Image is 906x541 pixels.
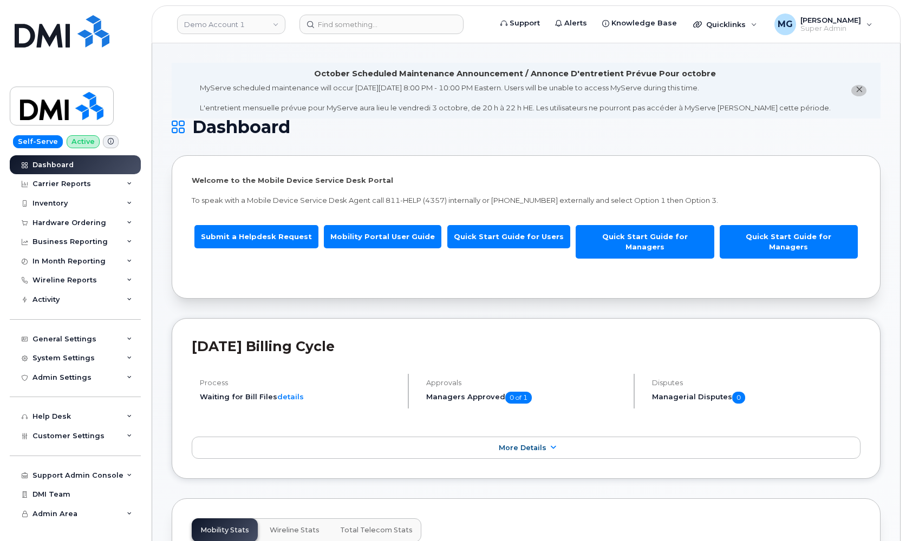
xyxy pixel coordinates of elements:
h4: Disputes [652,379,861,387]
span: Dashboard [192,119,290,135]
a: details [277,392,304,401]
span: More Details [499,444,546,452]
h2: [DATE] Billing Cycle [192,338,861,354]
h4: Approvals [426,379,625,387]
span: Wireline Stats [270,526,320,535]
li: Waiting for Bill Files [200,392,399,402]
h4: Process [200,379,399,387]
p: To speak with a Mobile Device Service Desk Agent call 811-HELP (4357) internally or [PHONE_NUMBER... [192,195,861,206]
button: close notification [851,85,866,96]
a: Quick Start Guide for Managers [720,225,858,258]
a: Quick Start Guide for Managers [576,225,714,258]
span: Total Telecom Stats [340,526,413,535]
h5: Managers Approved [426,392,625,404]
a: Mobility Portal User Guide [324,225,441,248]
p: Welcome to the Mobile Device Service Desk Portal [192,175,861,186]
span: 0 [732,392,745,404]
div: MyServe scheduled maintenance will occur [DATE][DATE] 8:00 PM - 10:00 PM Eastern. Users will be u... [200,83,831,113]
div: October Scheduled Maintenance Announcement / Annonce D'entretient Prévue Pour octobre [314,68,716,80]
a: Quick Start Guide for Users [447,225,570,248]
h5: Managerial Disputes [652,392,861,404]
a: Submit a Helpdesk Request [194,225,318,248]
span: 0 of 1 [505,392,532,404]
